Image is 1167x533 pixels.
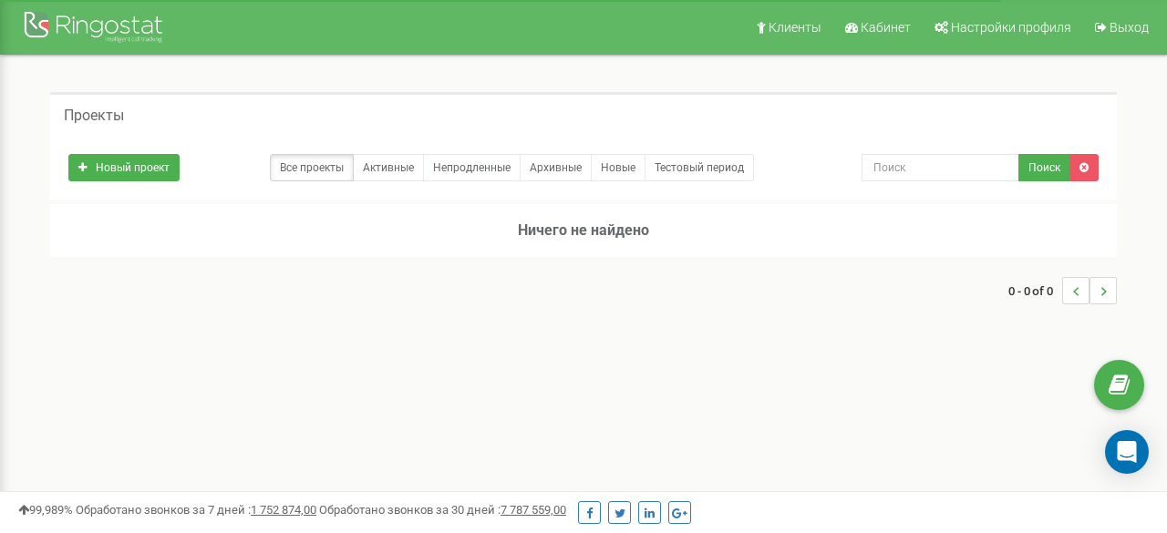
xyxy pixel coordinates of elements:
a: Новые [591,154,645,181]
h3: Ничего не найдено [50,204,1117,257]
img: Ringostat Logo [23,7,169,50]
a: Архивные [520,154,592,181]
span: Выход [1110,20,1149,35]
a: Все проекты [270,154,354,181]
h5: Проекты [64,108,124,124]
a: Тестовый период [645,154,754,181]
a: Активные [353,154,424,181]
span: Обработано звонков за 30 дней : [319,503,566,517]
span: Клиенты [769,20,821,35]
input: Поиск [862,154,1019,181]
span: 0 - 0 of 0 [1008,277,1062,304]
button: Поиск [1018,154,1070,181]
span: Кабинет [861,20,911,35]
div: Open Intercom Messenger [1105,430,1149,474]
span: 99,989% [18,503,73,517]
a: Новый проект [68,154,180,181]
span: Настройки профиля [951,20,1071,35]
nav: ... [1008,259,1117,323]
u: 7 787 559,00 [501,503,566,517]
u: 1 752 874,00 [251,503,316,517]
a: Непродленные [423,154,521,181]
span: Обработано звонков за 7 дней : [76,503,316,517]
